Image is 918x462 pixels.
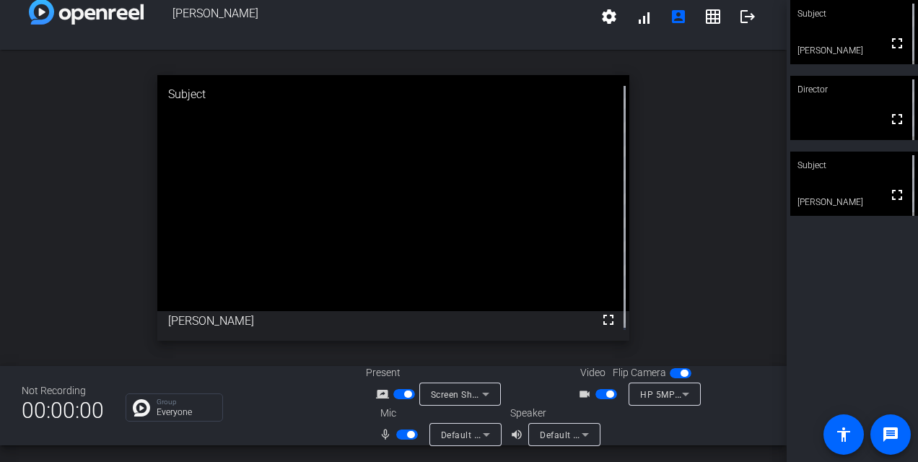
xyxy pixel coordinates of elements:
mat-icon: fullscreen [600,311,617,328]
mat-icon: mic_none [379,426,396,443]
mat-icon: grid_on [704,8,722,25]
span: Default - Microphone Array (Intel® Smart Sound Technology for Digital Microphones) [441,429,799,440]
span: Screen Sharing [431,388,494,400]
div: Subject [157,75,629,114]
mat-icon: fullscreen [888,35,906,52]
span: Flip Camera [613,365,666,380]
div: Subject [790,152,918,179]
mat-icon: settings [600,8,618,25]
img: Chat Icon [133,399,150,417]
div: Present [366,365,510,380]
mat-icon: volume_up [510,426,528,443]
mat-icon: fullscreen [888,186,906,204]
mat-icon: account_box [670,8,687,25]
span: Video [580,365,606,380]
div: Mic [366,406,510,421]
mat-icon: accessibility [835,426,852,443]
p: Group [157,398,215,406]
mat-icon: fullscreen [888,110,906,128]
mat-icon: logout [739,8,756,25]
div: Speaker [510,406,597,421]
span: Default - Speakers (Realtek(R) Audio) [540,429,696,440]
span: 00:00:00 [22,393,104,428]
div: Not Recording [22,383,104,398]
mat-icon: videocam_outline [578,385,595,403]
p: Everyone [157,408,215,417]
mat-icon: screen_share_outline [376,385,393,403]
span: HP 5MP Camera (0408:546a) [640,388,766,400]
mat-icon: message [882,426,899,443]
div: Director [790,76,918,103]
